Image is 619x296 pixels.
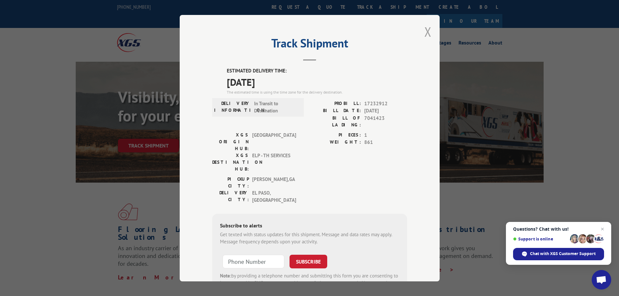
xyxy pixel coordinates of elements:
strong: Note: [220,272,231,278]
label: BILL OF LADING: [310,114,361,128]
span: Questions? Chat with us! [513,226,604,232]
span: EL PASO , [GEOGRAPHIC_DATA] [252,189,296,204]
span: [PERSON_NAME] , GA [252,175,296,189]
label: BILL DATE: [310,107,361,115]
span: In Transit to Destination [254,100,298,114]
div: Subscribe to alerts [220,221,399,231]
div: Open chat [592,270,611,290]
input: Phone Number [223,254,284,268]
label: PIECES: [310,131,361,139]
label: WEIGHT: [310,139,361,146]
label: XGS DESTINATION HUB: [212,152,249,172]
span: 1 [364,131,407,139]
label: ESTIMATED DELIVERY TIME: [227,67,407,75]
span: Close chat [599,225,606,233]
span: [GEOGRAPHIC_DATA] [252,131,296,152]
button: Close modal [424,23,432,40]
span: Support is online [513,237,568,241]
span: [DATE] [227,74,407,89]
div: The estimated time is using the time zone for the delivery destination. [227,89,407,95]
h2: Track Shipment [212,39,407,51]
span: 17232912 [364,100,407,107]
label: PROBILL: [310,100,361,107]
button: SUBSCRIBE [290,254,327,268]
div: Get texted with status updates for this shipment. Message and data rates may apply. Message frequ... [220,231,399,245]
span: ELP - TH SERVICES [252,152,296,172]
span: [DATE] [364,107,407,115]
div: by providing a telephone number and submitting this form you are consenting to be contacted by SM... [220,272,399,294]
span: 7041423 [364,114,407,128]
label: DELIVERY INFORMATION: [214,100,251,114]
span: Chat with XGS Customer Support [530,251,596,257]
label: DELIVERY CITY: [212,189,249,204]
span: 861 [364,139,407,146]
div: Chat with XGS Customer Support [513,248,604,260]
label: PICKUP CITY: [212,175,249,189]
label: XGS ORIGIN HUB: [212,131,249,152]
